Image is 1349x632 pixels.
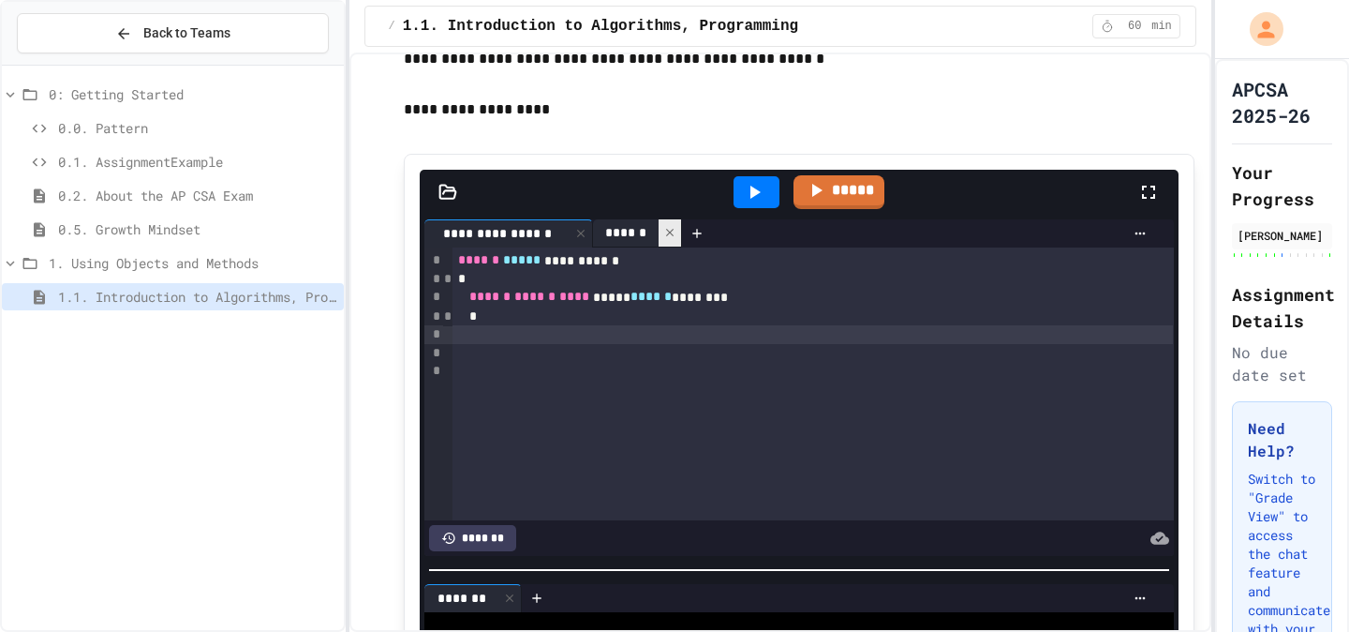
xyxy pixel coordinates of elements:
[403,15,934,38] span: 1.1. Introduction to Algorithms, Programming, and Compilers
[49,253,336,273] span: 1. Using Objects and Methods
[388,19,394,34] span: /
[58,287,336,307] span: 1.1. Introduction to Algorithms, Programming, and Compilers
[58,219,336,239] span: 0.5. Growth Mindset
[1232,159,1332,212] h2: Your Progress
[58,152,336,172] span: 0.1. AssignmentExample
[1119,19,1149,34] span: 60
[1248,417,1316,462] h3: Need Help?
[1238,227,1327,244] div: [PERSON_NAME]
[1230,8,1288,51] div: My Account
[49,84,336,104] span: 0: Getting Started
[1232,281,1332,334] h2: Assignment Details
[58,118,336,138] span: 0.0. Pattern
[17,13,329,53] button: Back to Teams
[143,23,230,43] span: Back to Teams
[1232,76,1332,128] h1: APCSA 2025-26
[58,186,336,205] span: 0.2. About the AP CSA Exam
[1232,341,1332,386] div: No due date set
[1151,19,1172,34] span: min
